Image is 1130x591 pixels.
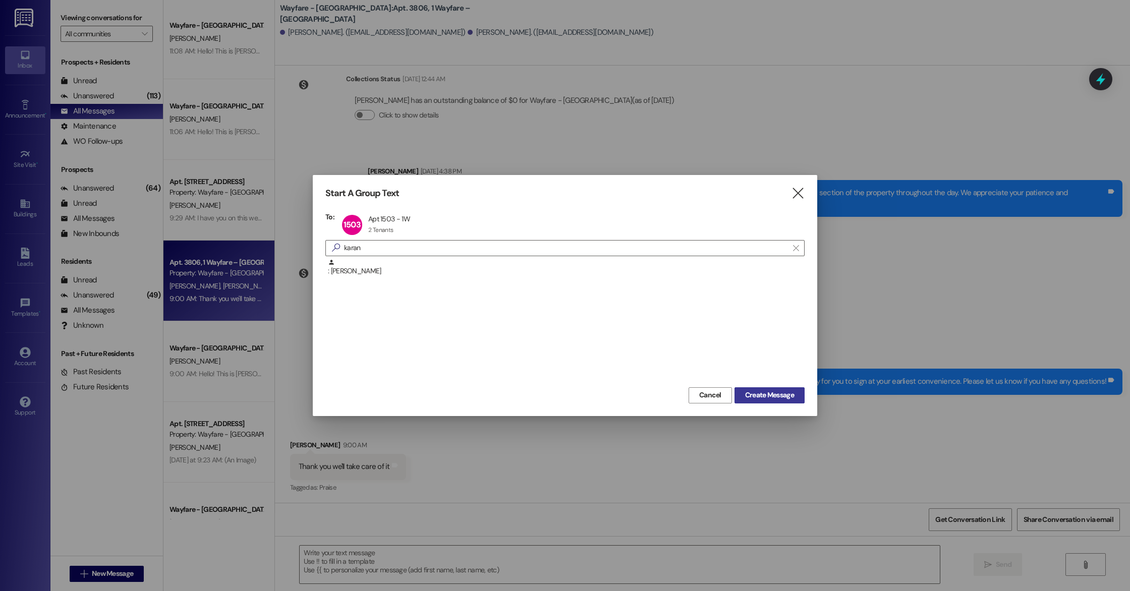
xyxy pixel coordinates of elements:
[689,387,732,403] button: Cancel
[328,259,805,276] div: : [PERSON_NAME]
[325,188,399,199] h3: Start A Group Text
[791,188,805,199] i: 
[368,214,410,223] div: Apt 1503 - 1W
[745,390,794,400] span: Create Message
[325,212,334,221] h3: To:
[325,259,805,284] div: : [PERSON_NAME]
[699,390,721,400] span: Cancel
[328,243,344,253] i: 
[344,241,788,255] input: Search for any contact or apartment
[734,387,805,403] button: Create Message
[793,244,799,252] i: 
[368,226,393,234] div: 2 Tenants
[788,241,804,256] button: Clear text
[344,219,361,230] span: 1503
